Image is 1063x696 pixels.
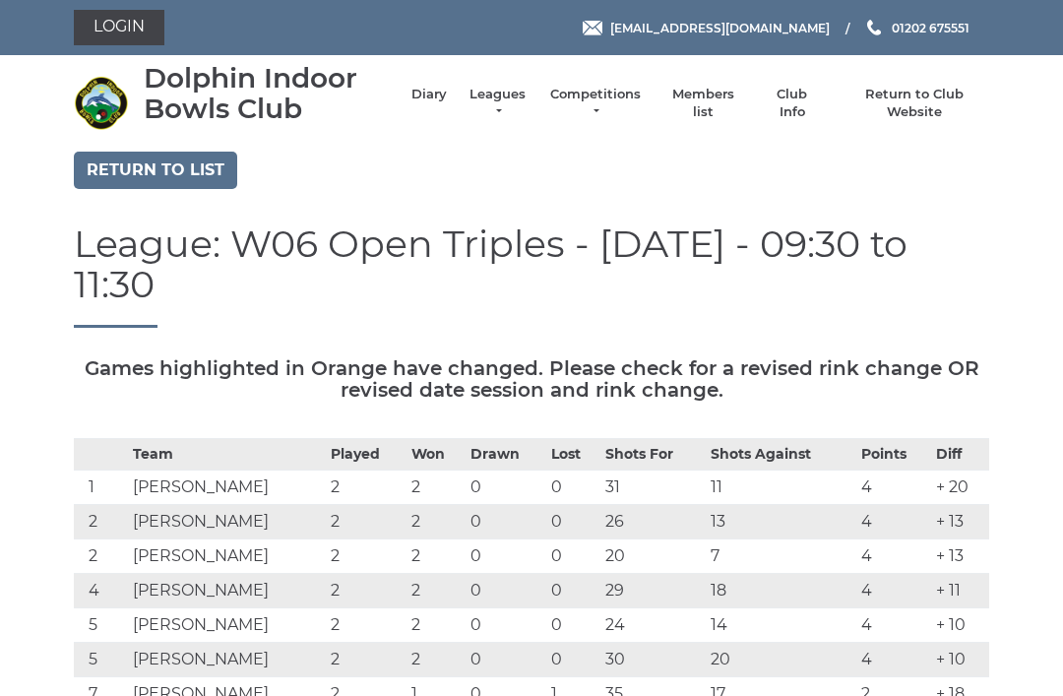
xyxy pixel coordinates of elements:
td: 4 [856,471,931,505]
td: 0 [466,643,546,677]
td: 2 [326,471,406,505]
td: + 13 [931,505,989,539]
td: 0 [466,505,546,539]
td: 0 [466,608,546,643]
a: Leagues [467,86,529,121]
td: 30 [600,643,707,677]
a: Return to Club Website [841,86,989,121]
td: 0 [546,539,600,574]
td: 2 [406,574,466,608]
td: + 11 [931,574,989,608]
td: 0 [546,574,600,608]
td: 20 [600,539,707,574]
td: 2 [406,505,466,539]
td: + 13 [931,539,989,574]
td: 24 [600,608,707,643]
a: Members list [661,86,743,121]
span: [EMAIL_ADDRESS][DOMAIN_NAME] [610,20,830,34]
td: 0 [466,539,546,574]
td: 18 [706,574,856,608]
h1: League: W06 Open Triples - [DATE] - 09:30 to 11:30 [74,223,989,329]
th: Team [128,439,327,471]
td: 4 [856,574,931,608]
td: 29 [600,574,707,608]
td: 2 [326,643,406,677]
td: 2 [326,608,406,643]
h5: Games highlighted in Orange have changed. Please check for a revised rink change OR revised date ... [74,357,989,401]
td: 2 [74,505,128,539]
td: [PERSON_NAME] [128,505,327,539]
td: 14 [706,608,856,643]
td: 4 [856,505,931,539]
th: Won [406,439,466,471]
td: 0 [466,574,546,608]
td: 2 [74,539,128,574]
a: Diary [411,86,447,103]
td: 5 [74,643,128,677]
a: Login [74,10,164,45]
td: 4 [74,574,128,608]
a: Club Info [764,86,821,121]
th: Played [326,439,406,471]
th: Diff [931,439,989,471]
td: 4 [856,608,931,643]
a: Return to list [74,152,237,189]
td: 13 [706,505,856,539]
div: Dolphin Indoor Bowls Club [144,63,392,124]
td: 0 [546,471,600,505]
td: [PERSON_NAME] [128,574,327,608]
th: Points [856,439,931,471]
th: Shots For [600,439,707,471]
td: 5 [74,608,128,643]
td: 26 [600,505,707,539]
a: Phone us 01202 675551 [864,19,969,37]
td: [PERSON_NAME] [128,471,327,505]
td: 2 [406,539,466,574]
a: Competitions [548,86,643,121]
td: 1 [74,471,128,505]
a: Email [EMAIL_ADDRESS][DOMAIN_NAME] [583,19,830,37]
td: + 20 [931,471,989,505]
td: 7 [706,539,856,574]
td: 31 [600,471,707,505]
th: Shots Against [706,439,856,471]
td: 0 [546,608,600,643]
td: 2 [326,505,406,539]
td: [PERSON_NAME] [128,643,327,677]
td: 4 [856,643,931,677]
th: Drawn [466,439,546,471]
img: Dolphin Indoor Bowls Club [74,76,128,130]
td: 4 [856,539,931,574]
td: 0 [546,643,600,677]
td: 2 [326,539,406,574]
span: 01202 675551 [892,20,969,34]
td: + 10 [931,643,989,677]
td: 2 [406,471,466,505]
td: [PERSON_NAME] [128,608,327,643]
img: Phone us [867,20,881,35]
td: 11 [706,471,856,505]
th: Lost [546,439,600,471]
td: 0 [546,505,600,539]
td: 0 [466,471,546,505]
td: + 10 [931,608,989,643]
td: 2 [326,574,406,608]
td: [PERSON_NAME] [128,539,327,574]
td: 2 [406,608,466,643]
img: Email [583,21,602,35]
td: 2 [406,643,466,677]
td: 20 [706,643,856,677]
